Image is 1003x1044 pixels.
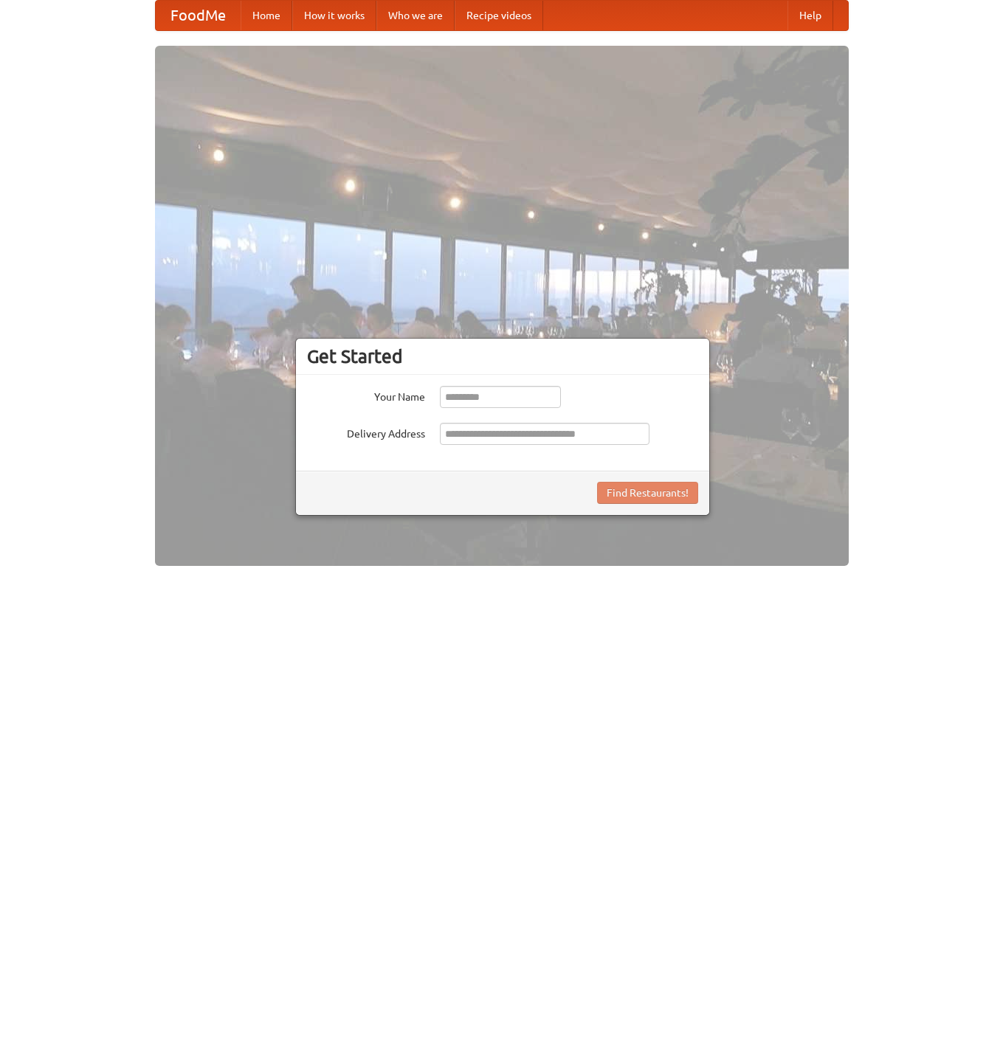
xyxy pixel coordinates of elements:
[307,386,425,404] label: Your Name
[241,1,292,30] a: Home
[307,345,698,367] h3: Get Started
[455,1,543,30] a: Recipe videos
[597,482,698,504] button: Find Restaurants!
[376,1,455,30] a: Who we are
[156,1,241,30] a: FoodMe
[292,1,376,30] a: How it works
[787,1,833,30] a: Help
[307,423,425,441] label: Delivery Address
